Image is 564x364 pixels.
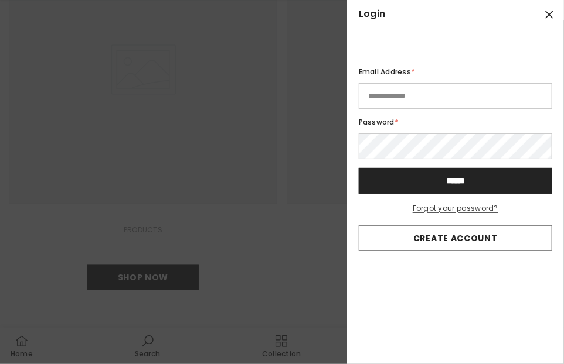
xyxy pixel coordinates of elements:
a: Forgot your password? [413,202,498,215]
button: Close [538,3,561,26]
label: Password [359,116,552,129]
iframe: Social Login [359,33,552,63]
label: Email Address [359,66,552,78]
span: Login [359,8,552,20]
span: Forgot your password? [413,203,498,213]
a: Create account [359,225,552,251]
